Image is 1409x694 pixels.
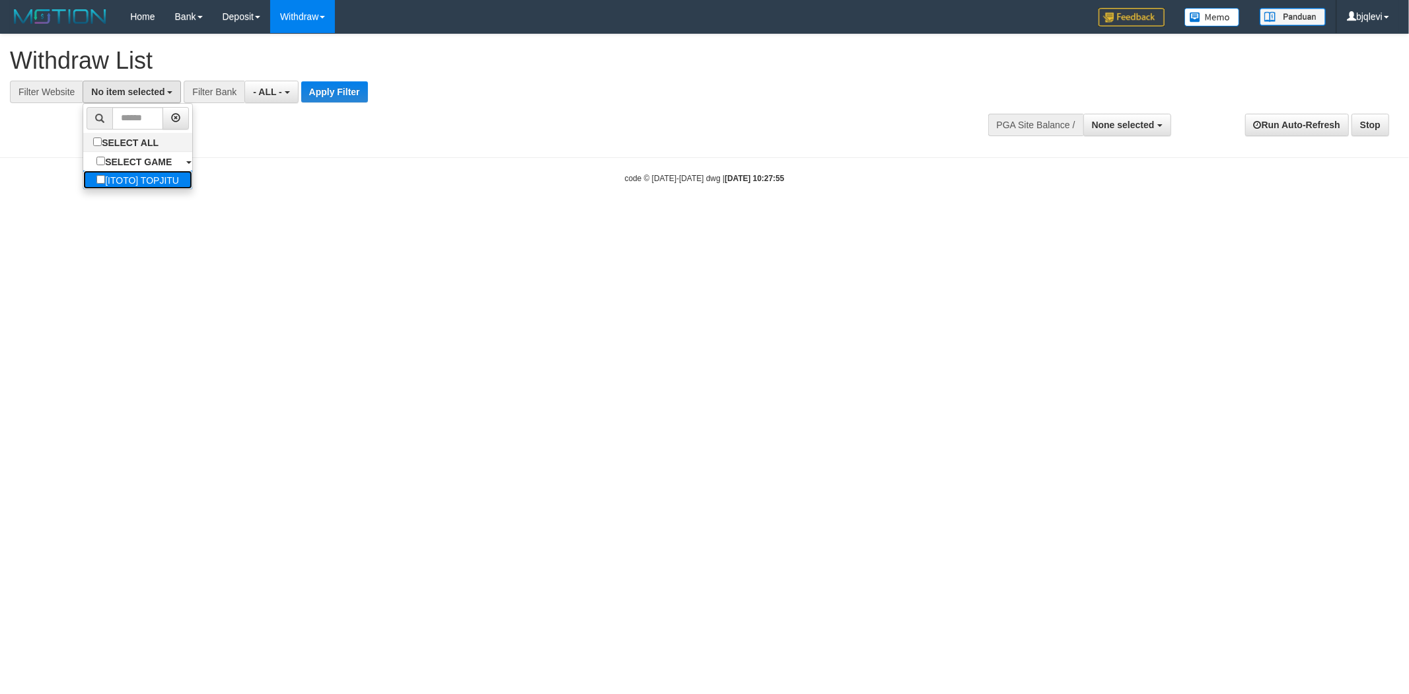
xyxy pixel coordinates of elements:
label: [ITOTO] TOPJITU [83,171,192,189]
input: SELECT ALL [93,137,102,146]
img: panduan.png [1260,8,1326,26]
button: No item selected [83,81,181,103]
span: - ALL - [253,87,282,97]
small: code © [DATE]-[DATE] dwg | [625,174,785,183]
img: Button%20Memo.svg [1184,8,1240,26]
button: None selected [1083,114,1171,136]
img: Feedback.jpg [1099,8,1165,26]
a: Run Auto-Refresh [1245,114,1349,136]
button: Apply Filter [301,81,368,102]
div: Filter Bank [184,81,244,103]
input: SELECT GAME [96,157,105,165]
h1: Withdraw List [10,48,926,74]
strong: [DATE] 10:27:55 [725,174,784,183]
img: MOTION_logo.png [10,7,110,26]
div: Filter Website [10,81,83,103]
a: SELECT GAME [83,152,192,171]
button: - ALL - [244,81,298,103]
span: No item selected [91,87,164,97]
label: SELECT ALL [83,133,172,151]
b: SELECT GAME [105,157,172,167]
span: None selected [1092,120,1155,130]
div: PGA Site Balance / [988,114,1083,136]
input: [ITOTO] TOPJITU [96,175,105,184]
a: Stop [1352,114,1389,136]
